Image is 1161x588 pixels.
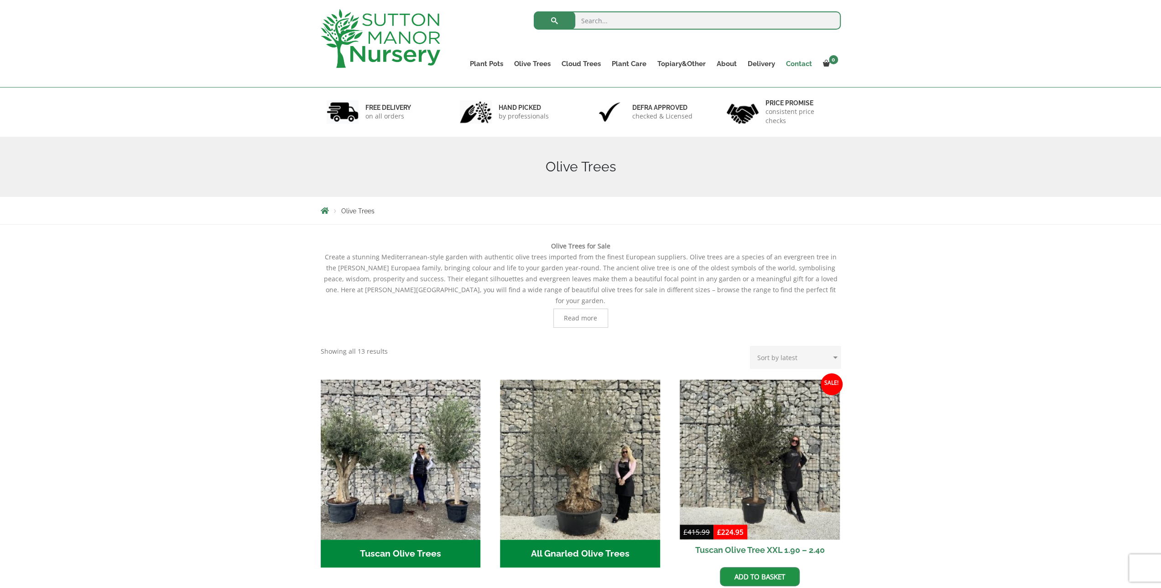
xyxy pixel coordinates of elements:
[327,100,359,124] img: 1.jpg
[321,207,841,214] nav: Breadcrumbs
[365,103,411,112] h6: FREE DELIVERY
[500,540,660,568] h2: All Gnarled Olive Trees
[720,567,800,586] a: Add to basket: “Tuscan Olive Tree XXL 1.90 - 2.40”
[632,103,692,112] h6: Defra approved
[321,159,841,175] h1: Olive Trees
[321,346,388,357] p: Showing all 13 results
[683,527,710,536] bdi: 415.99
[781,57,817,70] a: Contact
[321,241,841,328] div: Create a stunning Mediterranean-style garden with authentic olive trees imported from the finest ...
[717,527,744,536] bdi: 224.95
[321,380,481,540] img: Tuscan Olive Trees
[680,380,840,560] a: Sale! Tuscan Olive Tree XXL 1.90 – 2.40
[460,100,492,124] img: 2.jpg
[499,103,549,112] h6: hand picked
[509,57,556,70] a: Olive Trees
[594,100,625,124] img: 3.jpg
[742,57,781,70] a: Delivery
[821,373,843,395] span: Sale!
[632,112,692,121] p: checked & Licensed
[606,57,652,70] a: Plant Care
[711,57,742,70] a: About
[652,57,711,70] a: Topiary&Other
[817,57,841,70] a: 0
[499,112,549,121] p: by professionals
[551,242,610,250] b: Olive Trees for Sale
[321,9,440,68] img: logo
[321,540,481,568] h2: Tuscan Olive Trees
[717,527,721,536] span: £
[765,107,835,125] p: consistent price checks
[680,380,840,540] img: Tuscan Olive Tree XXL 1.90 - 2.40
[829,55,838,64] span: 0
[556,57,606,70] a: Cloud Trees
[341,207,375,215] span: Olive Trees
[683,527,687,536] span: £
[680,540,840,560] h2: Tuscan Olive Tree XXL 1.90 – 2.40
[464,57,509,70] a: Plant Pots
[321,380,481,567] a: Visit product category Tuscan Olive Trees
[750,346,841,369] select: Shop order
[765,99,835,107] h6: Price promise
[500,380,660,540] img: All Gnarled Olive Trees
[727,98,759,126] img: 4.jpg
[500,380,660,567] a: Visit product category All Gnarled Olive Trees
[365,112,411,121] p: on all orders
[534,11,841,30] input: Search...
[564,315,597,321] span: Read more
